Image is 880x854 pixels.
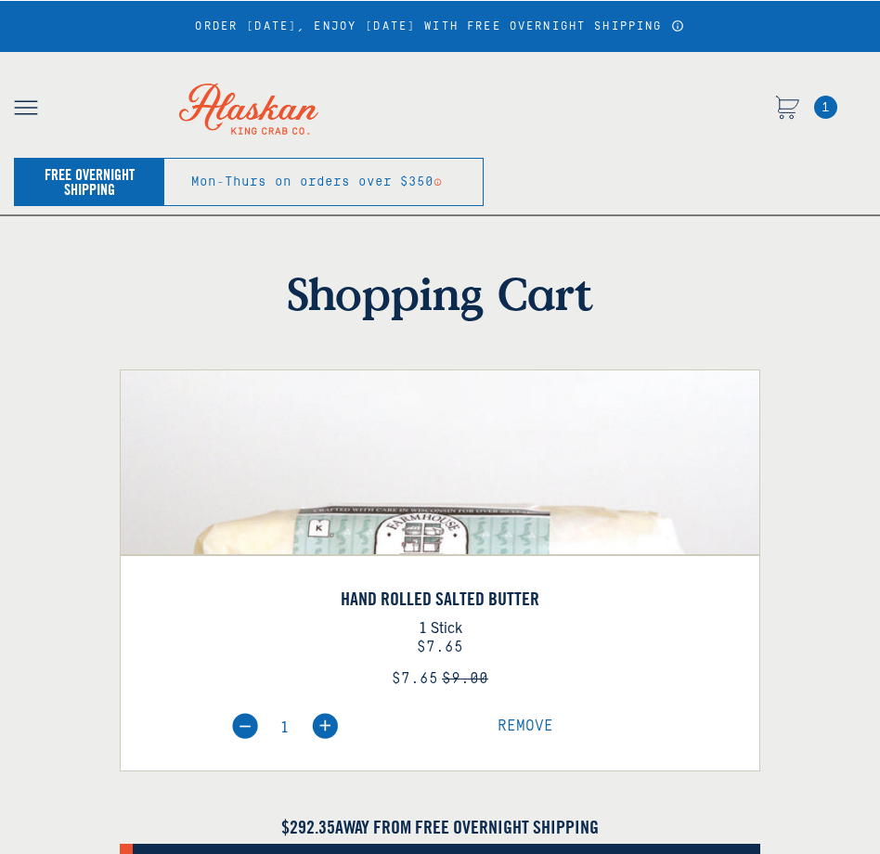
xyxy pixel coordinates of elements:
[498,718,553,734] span: Remove
[498,719,553,734] a: Remove
[156,60,342,158] img: Alaskan King Crab Co. logo
[392,670,438,687] span: $7.65
[814,96,837,119] span: 1
[442,670,488,687] s: $9.00
[290,815,335,838] span: 292.35
[775,96,799,123] a: Cart
[121,639,759,656] div: $7.65
[120,816,760,838] h4: $ AWAY FROM FREE OVERNIGHT SHIPPING
[671,20,685,32] a: Announcement Bar Modal
[814,96,837,119] a: Cart
[121,588,759,610] a: Hand Rolled Salted Butter
[25,167,154,197] div: Free Overnight Shipping
[312,713,338,739] img: plus
[121,615,759,639] p: 1 Stick
[14,100,38,115] img: open mobile menu
[120,266,760,320] h1: Shopping Cart
[191,175,434,189] div: Mon-Thurs on orders over $350
[195,19,684,33] div: ORDER [DATE], ENJOY [DATE] WITH FREE OVERNIGHT SHIPPING
[232,713,258,739] img: minus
